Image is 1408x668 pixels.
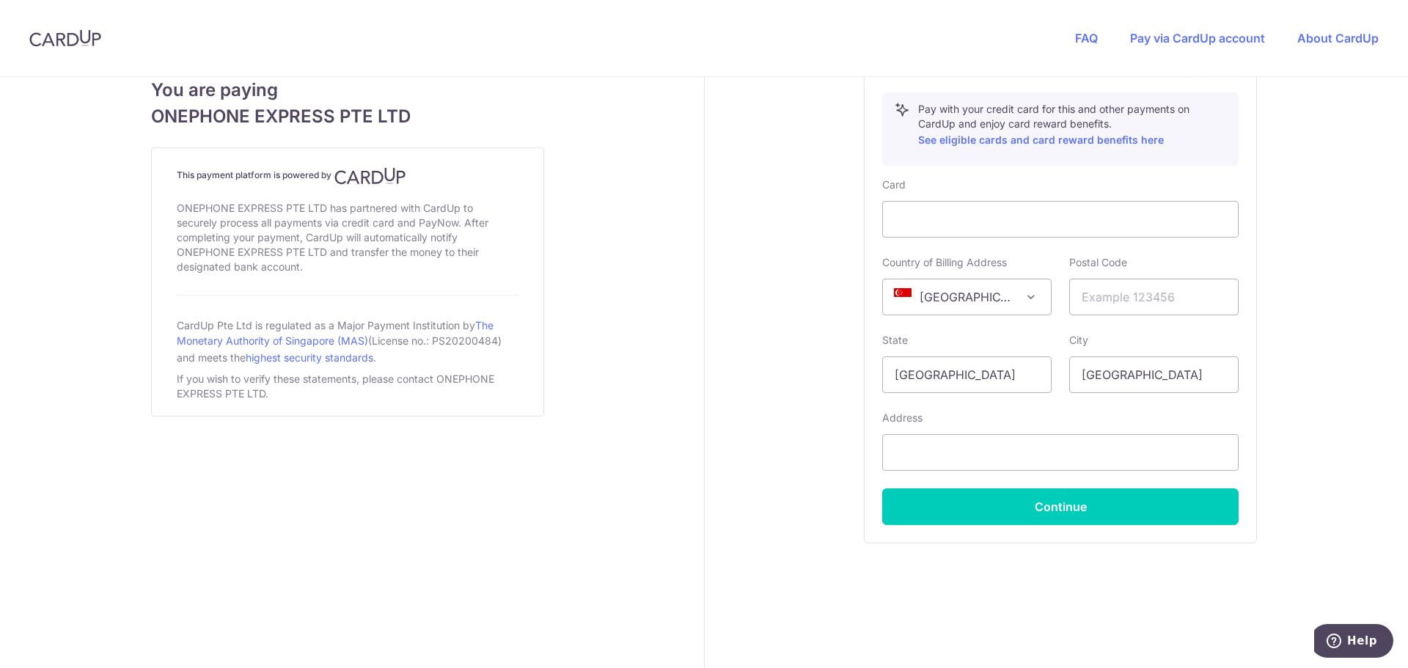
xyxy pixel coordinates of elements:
[918,102,1226,149] p: Pay with your credit card for this and other payments on CardUp and enjoy card reward benefits.
[177,313,518,369] div: CardUp Pte Ltd is regulated as a Major Payment Institution by (License no.: PS20200484) and meets...
[1069,333,1088,348] label: City
[882,333,908,348] label: State
[1314,624,1393,661] iframe: Opens a widget where you can find more information
[1075,31,1098,45] a: FAQ
[882,488,1239,525] button: Continue
[177,369,518,404] div: If you wish to verify these statements, please contact ONEPHONE EXPRESS PTE LTD.
[177,198,518,277] div: ONEPHONE EXPRESS PTE LTD has partnered with CardUp to securely process all payments via credit ca...
[151,77,544,103] span: You are paying
[246,351,373,364] a: highest security standards
[1069,255,1127,270] label: Postal Code
[882,255,1007,270] label: Country of Billing Address
[1069,279,1239,315] input: Example 123456
[882,411,923,425] label: Address
[151,103,544,130] span: ONEPHONE EXPRESS PTE LTD
[895,210,1226,228] iframe: Secure card payment input frame
[918,133,1164,146] a: See eligible cards and card reward benefits here
[882,279,1052,315] span: Singapore
[1130,31,1265,45] a: Pay via CardUp account
[883,279,1051,315] span: Singapore
[882,177,906,192] label: Card
[29,29,101,47] img: CardUp
[334,167,406,185] img: CardUp
[1297,31,1379,45] a: About CardUp
[177,167,518,185] h4: This payment platform is powered by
